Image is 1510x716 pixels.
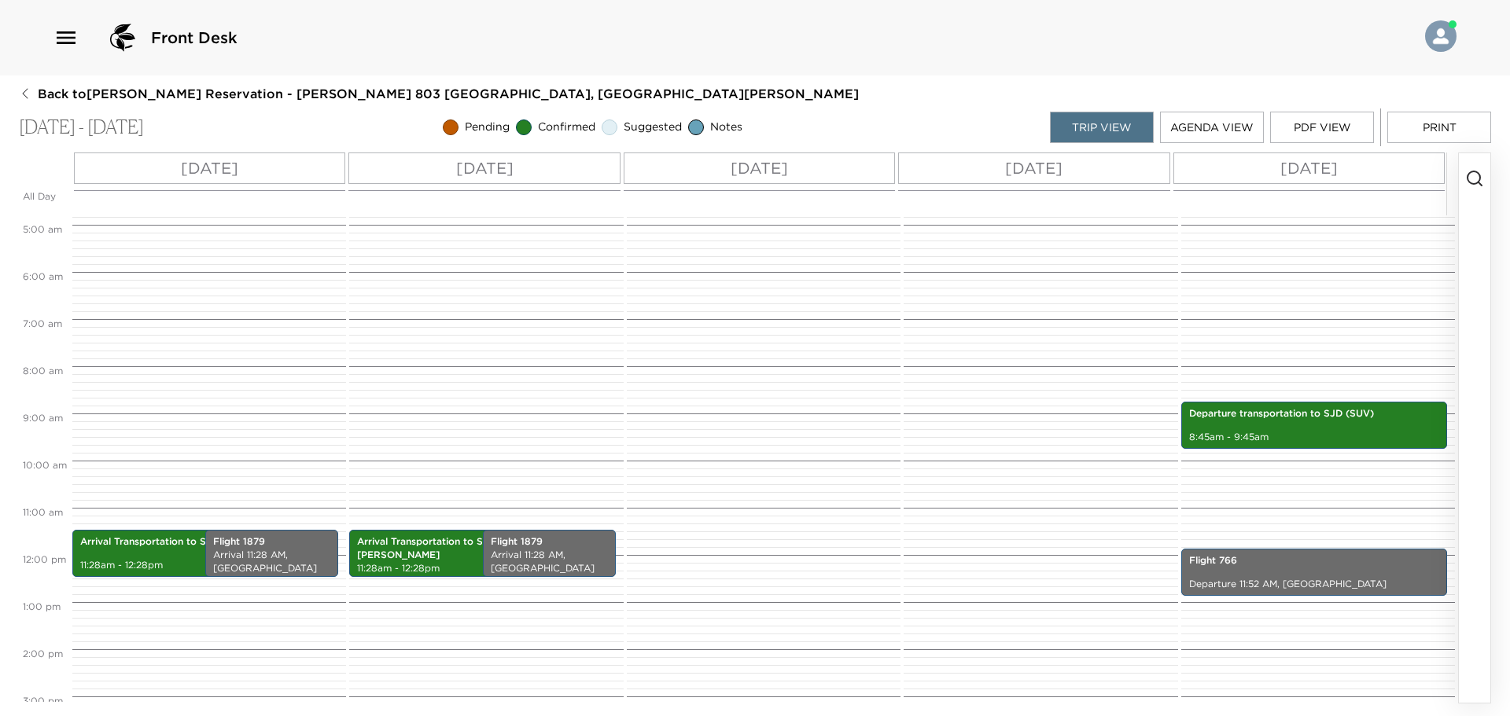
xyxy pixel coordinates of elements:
[465,119,510,135] span: Pending
[357,535,568,562] p: Arrival Transportation to SJD (SUV) For [PERSON_NAME]
[1425,20,1457,52] img: User
[181,156,238,180] p: [DATE]
[19,318,66,329] span: 7:00 AM
[1181,402,1447,449] div: Departure transportation to SJD (SUV)8:45am - 9:45am
[624,119,682,135] span: Suggested
[898,152,1169,184] button: [DATE]
[19,85,859,102] button: Back to[PERSON_NAME] Reservation - [PERSON_NAME] 803 [GEOGRAPHIC_DATA], [GEOGRAPHIC_DATA][PERSON_...
[19,365,67,376] span: 8:00 AM
[624,152,895,184] button: [DATE]
[1270,112,1374,143] button: PDF View
[74,152,345,184] button: [DATE]
[80,535,291,549] p: Arrival Transportation to SJD (SUV)
[1005,156,1063,180] p: [DATE]
[23,190,68,204] p: All Day
[19,553,70,565] span: 12:00 PM
[19,600,64,612] span: 1:00 PM
[1050,112,1154,143] button: Trip View
[151,27,238,49] span: Front Desk
[357,562,568,575] p: 11:28am - 12:28pm
[19,648,67,659] span: 2:00 PM
[731,156,788,180] p: [DATE]
[1181,549,1447,596] div: Flight 766Departure 11:52 AM, [GEOGRAPHIC_DATA]
[80,559,291,572] p: 11:28am - 12:28pm
[349,530,576,577] div: Arrival Transportation to SJD (SUV) For [PERSON_NAME]11:28am - 12:28pm
[213,535,330,549] p: Flight 1879
[72,530,299,577] div: Arrival Transportation to SJD (SUV)11:28am - 12:28pm
[1189,554,1439,567] p: Flight 766
[205,530,338,577] div: Flight 1879Arrival 11:28 AM, [GEOGRAPHIC_DATA]
[19,506,67,518] span: 11:00 AM
[1189,407,1439,420] p: Departure transportation to SJD (SUV)
[1189,431,1439,444] p: 8:45am - 9:45am
[491,535,608,549] p: Flight 1879
[19,695,67,707] span: 3:00 PM
[19,116,144,139] p: [DATE] - [DATE]
[348,152,620,184] button: [DATE]
[1387,112,1491,143] button: Print
[19,223,66,235] span: 5:00 AM
[491,549,608,575] p: Arrival 11:28 AM, [GEOGRAPHIC_DATA]
[456,156,514,180] p: [DATE]
[213,549,330,575] p: Arrival 11:28 AM, [GEOGRAPHIC_DATA]
[19,459,71,471] span: 10:00 AM
[538,119,595,135] span: Confirmed
[1280,156,1338,180] p: [DATE]
[104,19,142,57] img: logo
[1189,578,1439,591] p: Departure 11:52 AM, [GEOGRAPHIC_DATA]
[38,85,859,102] span: Back to [PERSON_NAME] Reservation - [PERSON_NAME] 803 [GEOGRAPHIC_DATA], [GEOGRAPHIC_DATA][PERSON...
[1160,112,1264,143] button: Agenda View
[1173,152,1445,184] button: [DATE]
[483,530,616,577] div: Flight 1879Arrival 11:28 AM, [GEOGRAPHIC_DATA]
[19,270,67,282] span: 6:00 AM
[710,119,742,135] span: Notes
[19,412,67,424] span: 9:00 AM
